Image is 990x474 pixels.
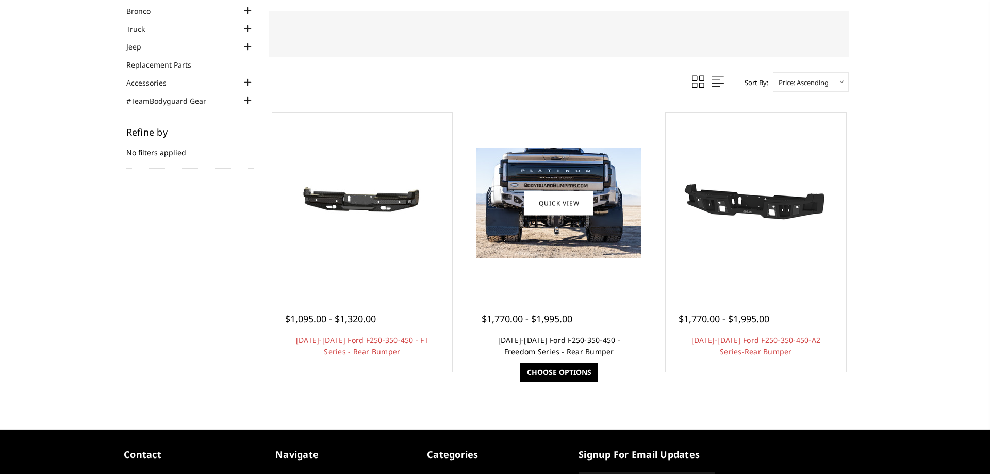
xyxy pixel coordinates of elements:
[126,41,154,52] a: Jeep
[124,448,260,462] h5: contact
[296,335,428,356] a: [DATE]-[DATE] Ford F250-350-450 - FT Series - Rear Bumper
[691,335,821,356] a: [DATE]-[DATE] Ford F250-350-450-A2 Series-Rear Bumper
[679,313,769,325] span: $1,770.00 - $1,995.00
[126,77,179,88] a: Accessories
[126,127,254,169] div: No filters applied
[279,164,444,242] img: 2023-2025 Ford F250-350-450 - FT Series - Rear Bumper
[275,448,411,462] h5: Navigate
[673,157,838,250] img: 2023-2025 Ford F250-350-450-A2 Series-Rear Bumper
[739,75,768,90] label: Sort By:
[126,6,163,17] a: Bronco
[498,335,620,356] a: [DATE]-[DATE] Ford F250-350-450 - Freedom Series - Rear Bumper
[579,448,715,462] h5: signup for email updates
[275,116,450,291] a: 2023-2025 Ford F250-350-450 - FT Series - Rear Bumper
[126,95,219,106] a: #TeamBodyguard Gear
[126,59,204,70] a: Replacement Parts
[520,363,598,382] a: Choose Options
[126,24,158,35] a: Truck
[427,448,563,462] h5: Categories
[668,116,844,291] a: 2023-2025 Ford F250-350-450-A2 Series-Rear Bumper 2023-2025 Ford F250-350-450-A2 Series-Rear Bumper
[285,313,376,325] span: $1,095.00 - $1,320.00
[471,116,647,291] a: 2023-2025 Ford F250-350-450 - Freedom Series - Rear Bumper 2023-2025 Ford F250-350-450 - Freedom ...
[482,313,572,325] span: $1,770.00 - $1,995.00
[524,191,593,215] a: Quick view
[126,127,254,137] h5: Refine by
[476,148,641,258] img: 2023-2025 Ford F250-350-450 - Freedom Series - Rear Bumper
